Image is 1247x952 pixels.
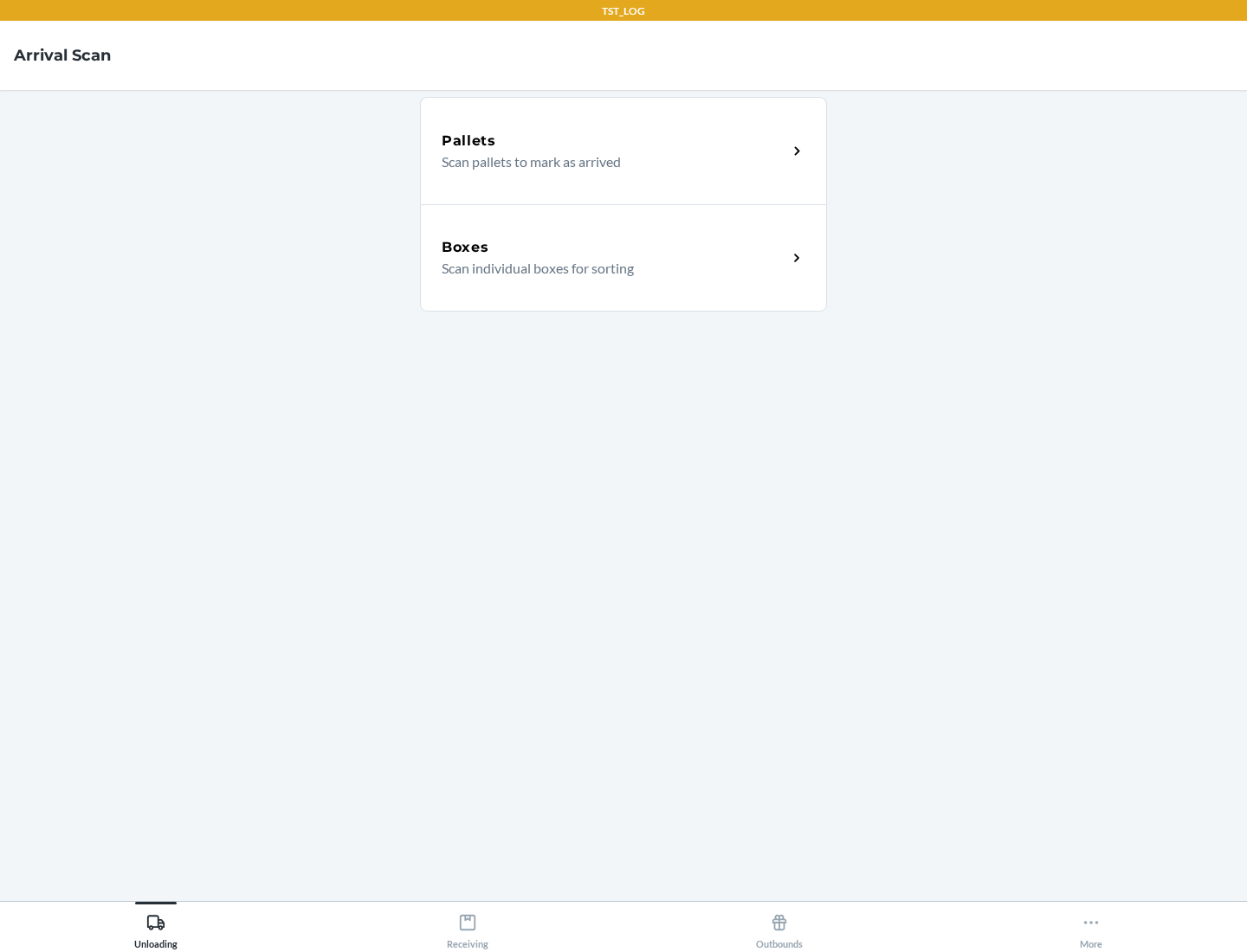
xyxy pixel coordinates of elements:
a: BoxesScan individual boxes for sorting [420,204,827,312]
button: Outbounds [623,902,935,949]
div: Outbounds [756,906,803,949]
div: Unloading [134,906,178,949]
h5: Pallets [442,131,496,151]
a: PalletsScan pallets to mark as arrived [420,97,827,204]
p: Scan pallets to mark as arrived [442,151,773,172]
h5: Boxes [442,237,489,258]
div: Receiving [447,906,488,949]
div: More [1080,906,1102,949]
button: Receiving [312,902,623,949]
p: TST_LOG [602,3,645,19]
p: Scan individual boxes for sorting [442,258,773,279]
button: More [935,902,1247,949]
h4: Arrival Scan [14,44,111,67]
